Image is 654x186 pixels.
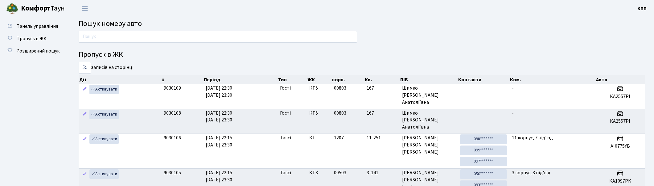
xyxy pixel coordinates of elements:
span: Гості [280,110,291,117]
button: Переключити навігацію [77,3,93,14]
input: Пошук [79,31,357,43]
a: Активувати [89,110,119,119]
h5: KA1097PK [598,178,642,184]
span: 11-251 [367,134,397,142]
span: 00503 [334,169,346,176]
span: 9030109 [164,85,181,91]
span: 00803 [334,85,346,91]
a: Розширений пошук [3,45,65,57]
span: Таун [21,3,65,14]
span: Шимко [PERSON_NAME] Анатоліївна [402,110,455,131]
h4: Пропуск в ЖК [79,50,645,59]
a: Редагувати [81,110,88,119]
th: Кв. [364,75,400,84]
span: КТ5 [309,85,329,92]
th: ПІБ [400,75,458,84]
th: ЖК [307,75,331,84]
span: 3 корпус, 3 під'їзд [512,169,550,176]
span: - [512,85,514,91]
span: 11 корпус, 7 під'їзд [512,134,553,141]
th: Авто [595,75,645,84]
th: Контакти [458,75,509,84]
span: Таксі [280,169,291,176]
span: Розширений пошук [16,48,60,54]
a: КПП [637,5,647,12]
span: КТ5 [309,110,329,117]
span: [DATE] 22:15 [DATE] 23:30 [206,134,232,148]
a: Пропуск в ЖК [3,32,65,45]
h5: КА2557РІ [598,118,642,124]
th: корп. [331,75,364,84]
span: Панель управління [16,23,58,30]
h5: КА2557РІ [598,94,642,99]
span: КТ3 [309,169,329,176]
th: # [161,75,203,84]
a: Редагувати [81,85,88,94]
span: Гості [280,85,291,92]
a: Активувати [89,85,119,94]
span: - [512,110,514,116]
th: Період [203,75,278,84]
span: 1207 [334,134,344,141]
span: 00803 [334,110,346,116]
span: 3-141 [367,169,397,176]
span: КТ [309,134,329,142]
a: Активувати [89,134,119,144]
th: Дії [79,75,161,84]
a: Панель управління [3,20,65,32]
th: Тип [278,75,307,84]
span: Пропуск в ЖК [16,35,47,42]
select: записів на сторінці [79,62,91,74]
th: Ком. [509,75,596,84]
img: logo.png [6,2,19,15]
span: Пошук номеру авто [79,18,142,29]
b: Комфорт [21,3,51,13]
span: Шимко [PERSON_NAME] Анатоліївна [402,85,455,106]
span: 9030108 [164,110,181,116]
span: 167 [367,110,397,117]
span: Таксі [280,134,291,142]
span: [DATE] 22:30 [DATE] 23:30 [206,85,232,99]
a: Редагувати [81,169,88,179]
label: записів на сторінці [79,62,134,74]
span: 9030105 [164,169,181,176]
span: [PERSON_NAME] [PERSON_NAME] [PERSON_NAME] [402,134,455,156]
a: Активувати [89,169,119,179]
h5: AI0775YB [598,143,642,149]
span: 167 [367,85,397,92]
span: [DATE] 22:15 [DATE] 23:30 [206,169,232,183]
a: Редагувати [81,134,88,144]
span: [DATE] 22:30 [DATE] 23:30 [206,110,232,124]
span: 9030106 [164,134,181,141]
